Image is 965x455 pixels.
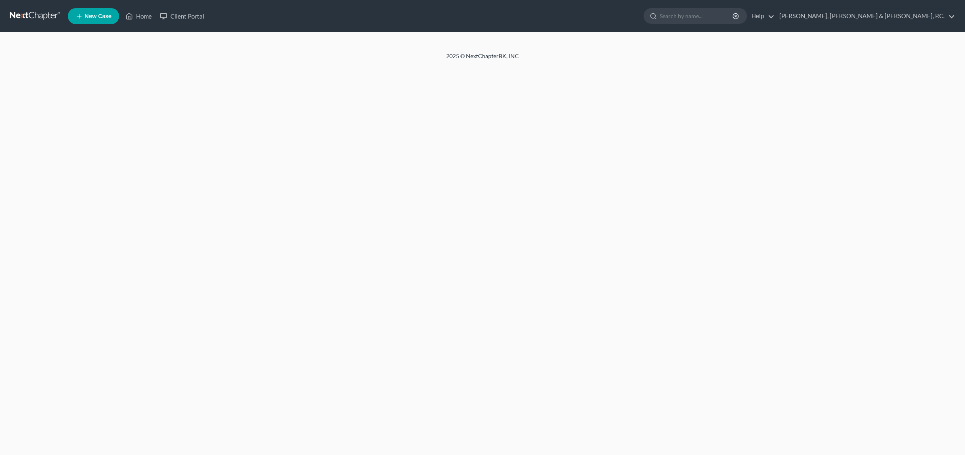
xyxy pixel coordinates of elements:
a: [PERSON_NAME], [PERSON_NAME] & [PERSON_NAME], P.C. [775,9,955,23]
a: Home [122,9,156,23]
span: New Case [84,13,111,19]
input: Search by name... [660,8,734,23]
div: 2025 © NextChapterBK, INC [252,52,713,67]
a: Help [747,9,774,23]
a: Client Portal [156,9,208,23]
